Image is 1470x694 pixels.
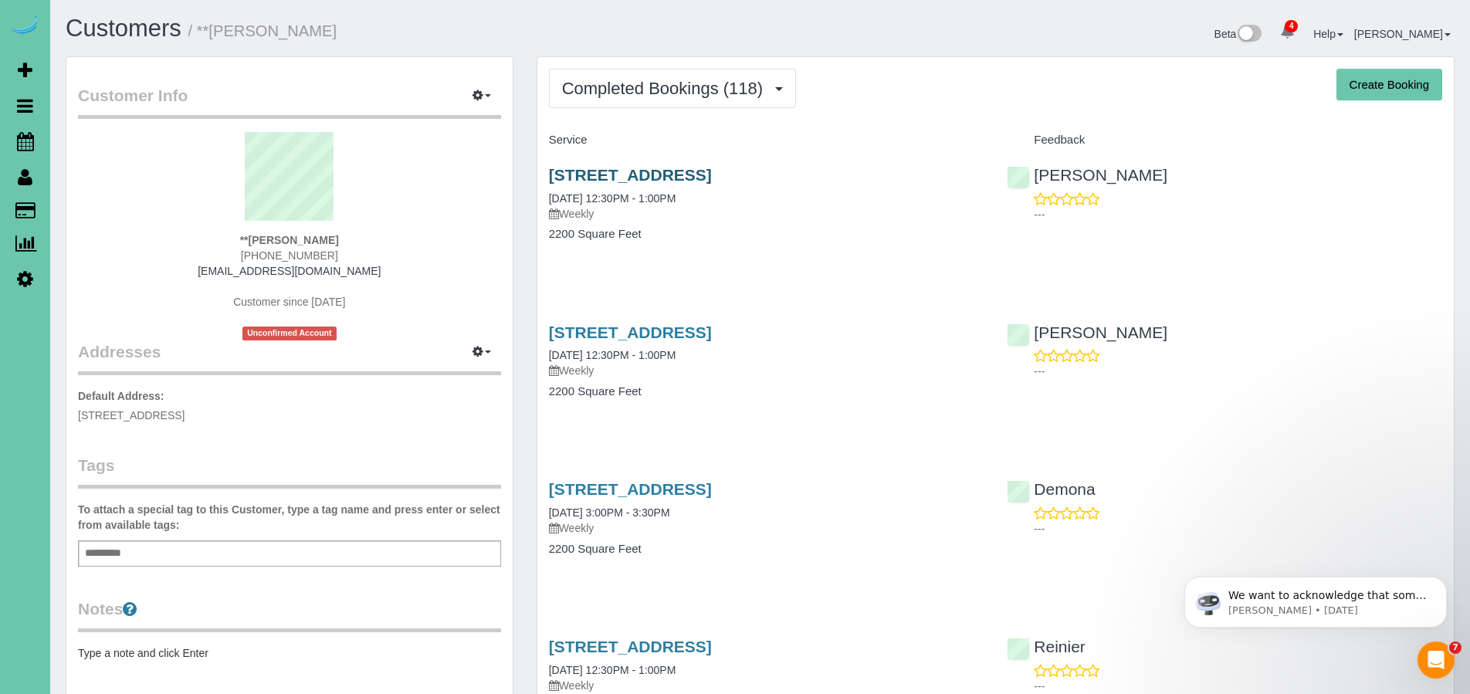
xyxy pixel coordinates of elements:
[78,502,501,533] label: To attach a special tag to this Customer, type a tag name and press enter or select from availabl...
[78,409,185,421] span: [STREET_ADDRESS]
[78,388,164,404] label: Default Address:
[9,15,40,37] img: Automaid Logo
[66,15,181,42] a: Customers
[549,69,797,108] button: Completed Bookings (118)
[1034,679,1442,694] p: ---
[1354,28,1451,40] a: [PERSON_NAME]
[1007,134,1442,147] h4: Feedback
[1214,28,1262,40] a: Beta
[549,480,712,498] a: [STREET_ADDRESS]
[549,134,984,147] h4: Service
[549,385,984,398] h4: 2200 Square Feet
[549,166,712,184] a: [STREET_ADDRESS]
[67,45,266,256] span: We want to acknowledge that some users may be experiencing lag or slower performance in our softw...
[549,543,984,556] h4: 2200 Square Feet
[549,192,676,205] a: [DATE] 12:30PM - 1:00PM
[78,645,501,661] pre: Type a note and click Enter
[1272,15,1302,49] a: 4
[1285,20,1298,32] span: 4
[1236,25,1262,45] img: New interface
[1417,642,1455,679] iframe: Intercom live chat
[1336,69,1442,101] button: Create Booking
[549,520,984,536] p: Weekly
[78,454,501,489] legend: Tags
[67,59,266,73] p: Message from Ellie, sent 1d ago
[1007,480,1095,498] a: Demona
[198,265,381,277] a: [EMAIL_ADDRESS][DOMAIN_NAME]
[1034,364,1442,379] p: ---
[1007,166,1167,184] a: [PERSON_NAME]
[240,234,339,246] strong: **[PERSON_NAME]
[549,206,984,222] p: Weekly
[549,664,676,676] a: [DATE] 12:30PM - 1:00PM
[1313,28,1343,40] a: Help
[549,349,676,361] a: [DATE] 12:30PM - 1:00PM
[549,638,712,655] a: [STREET_ADDRESS]
[549,363,984,378] p: Weekly
[1007,323,1167,341] a: [PERSON_NAME]
[1034,207,1442,222] p: ---
[1007,638,1086,655] a: Reinier
[1449,642,1462,654] span: 7
[242,327,337,340] span: Unconfirmed Account
[549,323,712,341] a: [STREET_ADDRESS]
[549,678,984,693] p: Weekly
[241,249,338,262] span: [PHONE_NUMBER]
[1161,544,1470,652] iframe: Intercom notifications message
[78,598,501,632] legend: Notes
[78,84,501,119] legend: Customer Info
[549,506,670,519] a: [DATE] 3:00PM - 3:30PM
[549,228,984,241] h4: 2200 Square Feet
[562,79,771,98] span: Completed Bookings (118)
[233,296,345,308] span: Customer since [DATE]
[188,22,337,39] small: / **[PERSON_NAME]
[1034,521,1442,537] p: ---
